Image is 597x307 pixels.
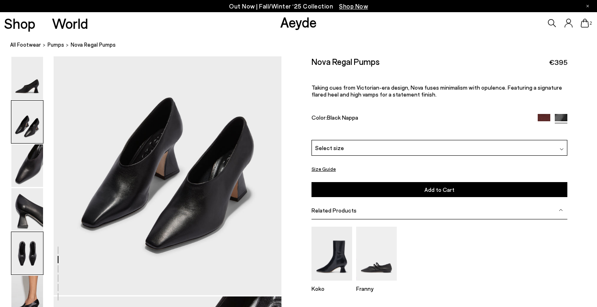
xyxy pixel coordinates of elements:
span: Add to Cart [424,186,454,193]
img: Koko Regal Heel Boots [311,227,352,281]
span: pumps [48,41,64,48]
span: Select size [315,144,344,152]
button: Add to Cart [311,182,567,197]
nav: breadcrumb [10,34,597,56]
img: svg%3E [560,147,564,151]
img: Nova Regal Pumps - Image 1 [11,57,43,99]
a: Shop [4,16,35,30]
img: Nova Regal Pumps - Image 5 [11,232,43,275]
h2: Nova Regal Pumps [311,56,380,67]
div: Color: [311,114,530,123]
a: Aeyde [280,13,317,30]
span: Navigate to /collections/new-in [339,2,368,10]
button: Size Guide [311,164,336,174]
img: Nova Regal Pumps - Image 4 [11,188,43,231]
a: Franny Double-Strap Flats Franny [356,275,397,292]
span: Nova Regal Pumps [71,41,116,49]
span: €395 [549,57,567,67]
a: 2 [581,19,589,28]
a: Koko Regal Heel Boots Koko [311,275,352,292]
p: Out Now | Fall/Winter ‘25 Collection [229,1,368,11]
img: Nova Regal Pumps - Image 2 [11,101,43,143]
span: Related Products [311,207,357,214]
p: Franny [356,285,397,292]
img: Nova Regal Pumps - Image 3 [11,144,43,187]
p: Koko [311,285,352,292]
a: World [52,16,88,30]
img: Franny Double-Strap Flats [356,227,397,281]
img: svg%3E [559,208,563,212]
a: All Footwear [10,41,41,49]
a: pumps [48,41,64,49]
span: Black Nappa [327,114,358,121]
span: 2 [589,21,593,26]
p: Taking cues from Victorian-era design, Nova fuses minimalism with opulence. Featuring a signature... [311,84,567,98]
